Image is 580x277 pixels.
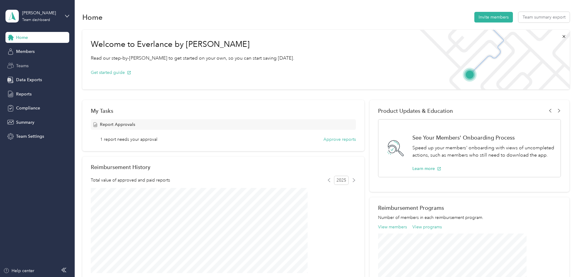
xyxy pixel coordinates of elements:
[16,48,35,55] span: Members
[16,34,28,41] span: Home
[16,77,42,83] span: Data Exports
[22,10,60,16] div: [PERSON_NAME]
[378,205,561,211] h2: Reimbursement Programs
[412,134,554,141] h1: See Your Members' Onboarding Process
[412,144,554,159] p: Speed up your members' onboarding with views of uncompleted actions, such as members who still ne...
[378,108,453,114] span: Product Updates & Education
[16,91,32,97] span: Reports
[16,63,29,69] span: Teams
[16,119,34,126] span: Summary
[412,165,441,172] button: Learn more
[323,136,356,143] button: Approve reports
[378,214,561,221] p: Number of members in each reimbursement program.
[91,164,150,170] h2: Reimbursement History
[16,133,44,140] span: Team Settings
[414,30,569,89] img: Welcome to everlance
[91,69,131,76] button: Get started guide
[91,108,356,114] div: My Tasks
[474,12,513,23] button: Invite members
[3,268,34,274] button: Help center
[16,105,40,111] span: Compliance
[100,136,157,143] span: 1 report needs your approval
[91,54,294,62] p: Read our step-by-[PERSON_NAME] to get started on your own, so you can start saving [DATE].
[91,40,294,49] h1: Welcome to Everlance by [PERSON_NAME]
[100,121,135,128] span: Report Approvals
[91,177,170,183] span: Total value of approved and paid reports
[334,176,349,185] span: 2025
[22,18,50,22] div: Team dashboard
[378,224,407,230] button: View members
[412,224,442,230] button: View programs
[518,12,570,23] button: Team summary export
[546,243,580,277] iframe: Everlance-gr Chat Button Frame
[82,14,103,20] h1: Home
